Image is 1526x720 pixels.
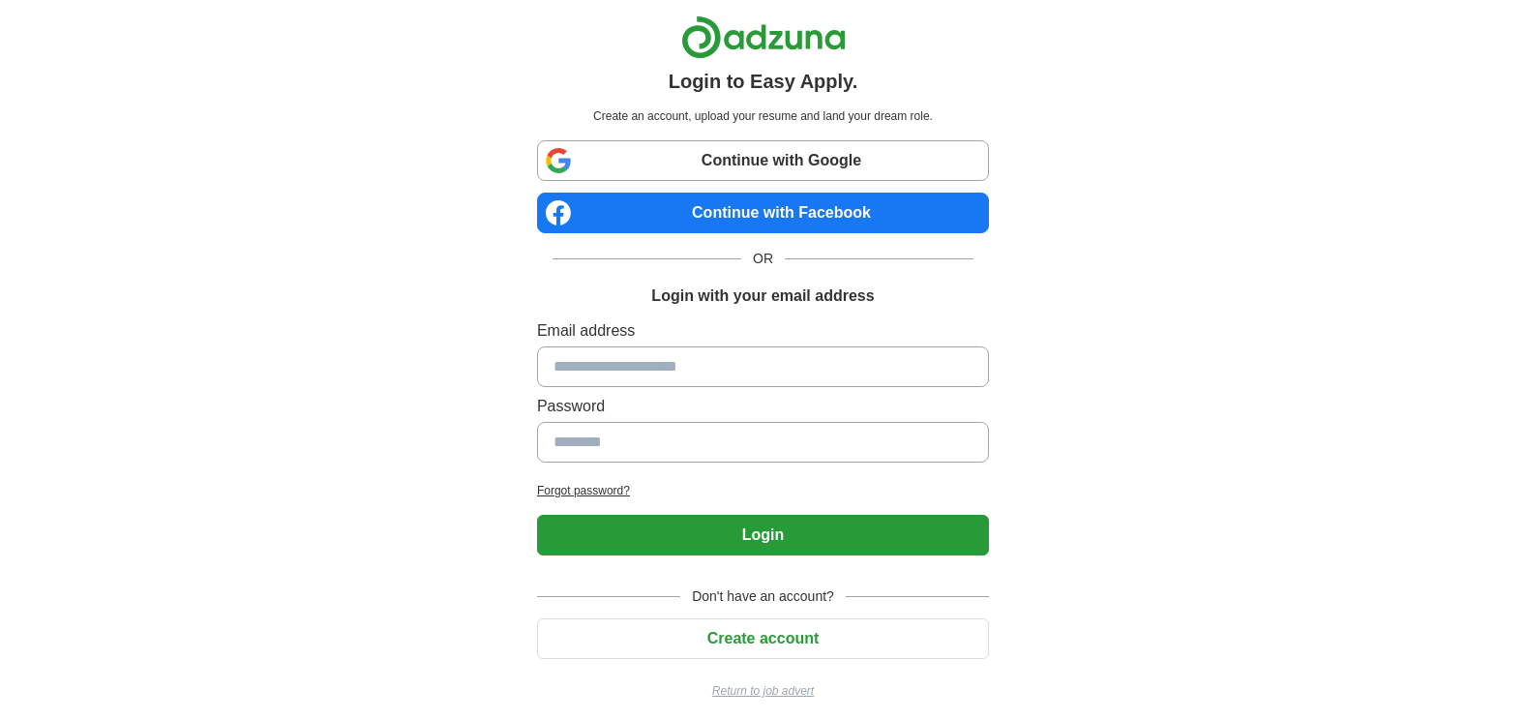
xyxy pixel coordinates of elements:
[681,15,846,59] img: Adzuna logo
[537,319,989,343] label: Email address
[541,107,985,125] p: Create an account, upload your resume and land your dream role.
[669,67,858,96] h1: Login to Easy Apply.
[537,618,989,659] button: Create account
[537,630,989,646] a: Create account
[537,482,989,499] a: Forgot password?
[651,285,874,308] h1: Login with your email address
[537,140,989,181] a: Continue with Google
[537,682,989,700] a: Return to job advert
[537,395,989,418] label: Password
[537,193,989,233] a: Continue with Facebook
[537,515,989,555] button: Login
[680,586,846,607] span: Don't have an account?
[741,249,785,269] span: OR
